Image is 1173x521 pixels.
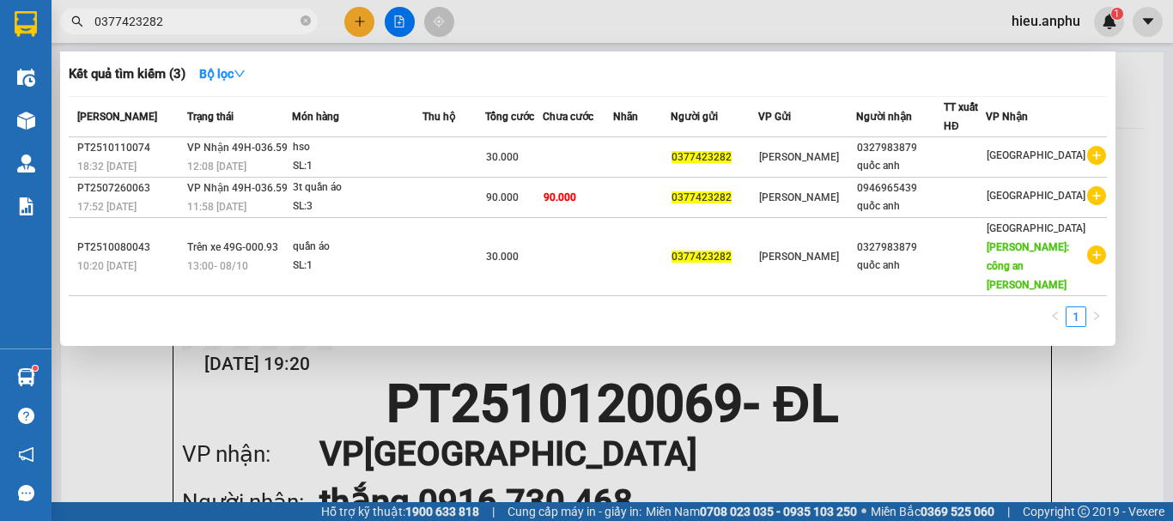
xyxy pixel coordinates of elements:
span: VP Nhận [986,111,1028,123]
div: quốc anh [857,257,944,275]
div: SL: 1 [293,257,422,276]
span: [PERSON_NAME] [77,111,157,123]
span: 0377423282 [672,251,732,263]
span: 30.000 [486,251,519,263]
li: 1 [1066,306,1086,327]
div: hso [293,138,422,157]
button: Bộ lọcdown [185,60,259,88]
span: Người gửi [671,111,718,123]
div: quốc anh [857,157,944,175]
span: close-circle [301,15,311,26]
span: message [18,485,34,501]
span: close-circle [301,14,311,30]
span: Tổng cước [485,111,534,123]
span: plus-circle [1087,245,1106,264]
div: PT2510080043 [77,239,182,257]
span: 13:00 - 08/10 [187,260,248,272]
span: 0377423282 [672,191,732,203]
img: solution-icon [17,197,35,215]
span: [PERSON_NAME] [759,251,839,263]
input: Tìm tên, số ĐT hoặc mã đơn [94,12,297,31]
div: SL: 3 [293,197,422,216]
span: question-circle [18,408,34,424]
span: [PERSON_NAME] [759,151,839,163]
span: [GEOGRAPHIC_DATA] [987,222,1085,234]
div: 0946965439 [857,179,944,197]
img: logo-vxr [15,11,37,37]
div: SL: 1 [293,157,422,176]
div: PT2507260063 [77,179,182,197]
span: [GEOGRAPHIC_DATA] [987,149,1085,161]
span: Nhãn [613,111,638,123]
h3: Kết quả tìm kiếm ( 3 ) [69,65,185,83]
span: left [1050,311,1061,321]
strong: Bộ lọc [199,67,246,81]
span: down [234,68,246,80]
span: VP Nhận 49H-036.59 [187,182,288,194]
span: 17:52 [DATE] [77,201,137,213]
span: TT xuất HĐ [944,101,978,132]
div: 3t quần áo [293,179,422,197]
a: 1 [1067,307,1085,326]
span: Trên xe 49G-000.93 [187,241,278,253]
span: 90.000 [486,191,519,203]
span: [GEOGRAPHIC_DATA] [987,190,1085,202]
span: VP Nhận 49H-036.59 [187,142,288,154]
span: 18:32 [DATE] [77,161,137,173]
span: search [71,15,83,27]
span: 30.000 [486,151,519,163]
span: 12:08 [DATE] [187,161,246,173]
div: 0327983879 [857,139,944,157]
img: warehouse-icon [17,154,35,173]
span: Người nhận [856,111,912,123]
span: 11:58 [DATE] [187,201,246,213]
div: quốc anh [857,197,944,215]
span: [PERSON_NAME]: công an [PERSON_NAME] [987,241,1069,291]
span: 90.000 [544,191,576,203]
span: VP Gửi [758,111,791,123]
span: plus-circle [1087,186,1106,205]
span: right [1091,311,1102,321]
img: warehouse-icon [17,368,35,386]
span: Trạng thái [187,111,234,123]
span: Thu hộ [422,111,455,123]
li: Next Page [1086,306,1107,327]
button: left [1045,306,1066,327]
span: 0377423282 [672,151,732,163]
li: Previous Page [1045,306,1066,327]
img: warehouse-icon [17,69,35,87]
div: quần áo [293,238,422,257]
span: [PERSON_NAME] [759,191,839,203]
sup: 1 [33,366,38,371]
span: 10:20 [DATE] [77,260,137,272]
span: Món hàng [292,111,339,123]
span: notification [18,446,34,463]
button: right [1086,306,1107,327]
div: 0327983879 [857,239,944,257]
div: PT2510110074 [77,139,182,157]
span: plus-circle [1087,146,1106,165]
img: warehouse-icon [17,112,35,130]
span: Chưa cước [543,111,593,123]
